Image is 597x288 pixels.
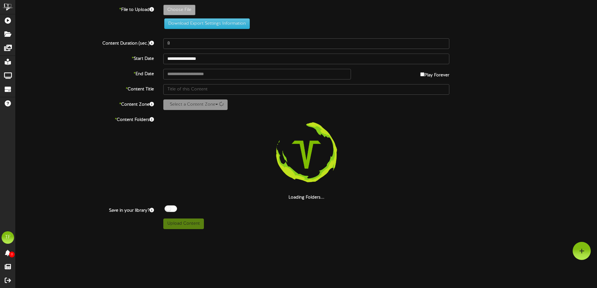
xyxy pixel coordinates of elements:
[164,18,250,29] button: Download Export Settings Information
[163,99,228,110] button: Select a Content Zone
[11,84,159,93] label: Content Title
[163,218,204,229] button: Upload Content
[11,69,159,77] label: End Date
[289,195,324,200] strong: Loading Folders...
[11,205,159,214] label: Save in your library?
[420,72,424,76] input: Play Forever
[161,21,250,26] a: Download Export Settings Information
[11,5,159,13] label: File to Upload
[163,84,449,95] input: Title of this Content
[2,231,14,244] div: TF
[11,115,159,123] label: Content Folders
[420,69,449,79] label: Play Forever
[11,38,159,47] label: Content Duration (sec.)
[266,115,346,194] img: loading-spinner-3.png
[9,252,15,257] span: 0
[11,99,159,108] label: Content Zone
[11,54,159,62] label: Start Date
